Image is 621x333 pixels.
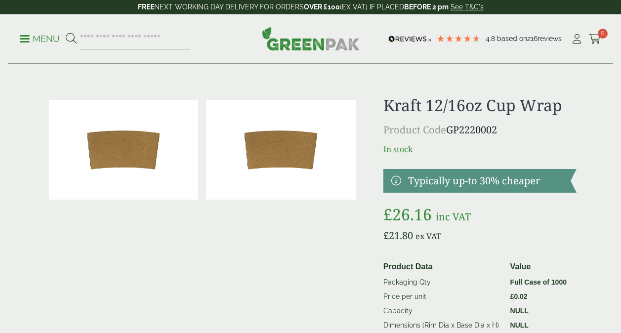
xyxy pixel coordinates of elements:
span: Product Code [383,123,446,136]
h1: Kraft 12/16oz Cup Wrap [383,96,577,115]
p: Menu [20,33,60,45]
i: My Account [571,34,583,44]
p: In stock [383,143,577,155]
a: See T&C's [451,3,484,11]
div: 4.79 Stars [436,34,481,43]
span: £ [383,204,392,225]
span: inc VAT [436,210,471,223]
span: 0 [598,29,608,39]
span: Based on [497,35,527,42]
strong: NULL [510,307,529,315]
strong: FREE [138,3,154,11]
strong: NULL [510,321,529,329]
bdi: 21.80 [383,229,413,242]
bdi: 26.16 [383,204,432,225]
a: Menu [20,33,60,43]
img: Kraft 12/16oz Cup Wrap Full Case Of 0 [206,100,356,200]
span: 216 [527,35,538,42]
td: Dimensions (Rim Dia x Base Dia x H) [379,318,506,333]
span: 4.8 [486,35,497,42]
a: 0 [589,32,601,46]
span: ex VAT [415,231,441,242]
img: Kraft 12/16oz Cup Wrap 0 [49,100,199,200]
strong: OVER £100 [304,3,340,11]
img: REVIEWS.io [388,36,431,42]
strong: Full Case of 1000 [510,278,567,286]
td: Capacity [379,304,506,318]
td: Price per unit [379,290,506,304]
p: GP2220002 [383,123,577,137]
strong: BEFORE 2 pm [404,3,449,11]
span: reviews [538,35,562,42]
span: £ [510,292,514,300]
span: £ [383,229,389,242]
img: GreenPak Supplies [262,27,360,50]
bdi: 0.02 [510,292,528,300]
i: Cart [589,34,601,44]
th: Value [506,259,573,275]
th: Product Data [379,259,506,275]
td: Packaging Qty [379,275,506,290]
